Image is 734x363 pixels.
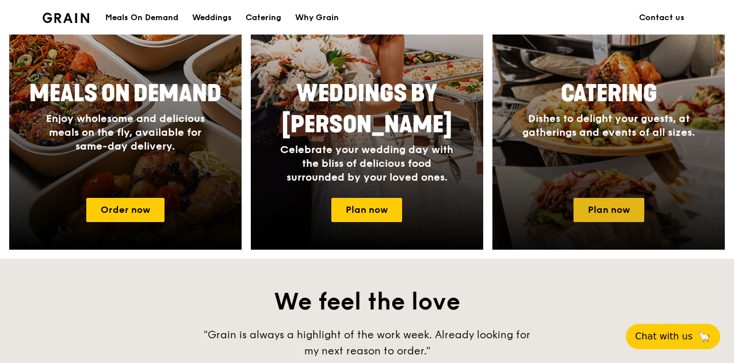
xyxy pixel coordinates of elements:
[185,1,239,35] a: Weddings
[626,324,720,349] button: Chat with us🦙
[29,80,221,108] span: Meals On Demand
[280,143,453,184] span: Celebrate your wedding day with the bliss of delicious food surrounded by your loved ones.
[574,198,644,222] a: Plan now
[295,1,339,35] div: Why Grain
[194,327,540,359] div: "Grain is always a highlight of the work week. Already looking for my next reason to order.”
[697,330,711,343] span: 🦙
[86,198,165,222] a: Order now
[288,1,346,35] a: Why Grain
[561,80,657,108] span: Catering
[522,112,695,139] span: Dishes to delight your guests, at gatherings and events of all sizes.
[239,1,288,35] a: Catering
[635,330,693,343] span: Chat with us
[331,198,402,222] a: Plan now
[632,1,691,35] a: Contact us
[43,13,89,23] img: Grain
[105,1,178,35] div: Meals On Demand
[192,1,232,35] div: Weddings
[246,1,281,35] div: Catering
[282,80,452,139] span: Weddings by [PERSON_NAME]
[46,112,205,152] span: Enjoy wholesome and delicious meals on the fly, available for same-day delivery.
